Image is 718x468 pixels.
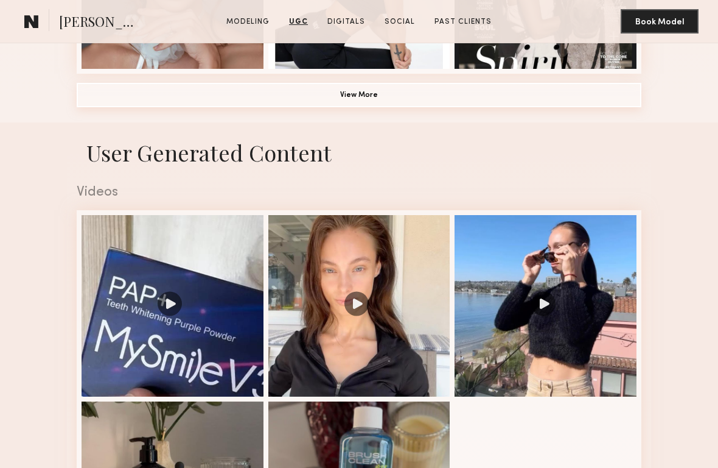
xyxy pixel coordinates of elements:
span: [PERSON_NAME] [59,12,144,34]
a: Past Clients [430,16,497,27]
a: Digitals [322,16,370,27]
h1: User Generated Content [67,137,651,167]
a: Social [380,16,420,27]
button: View More [77,83,641,107]
div: Videos [77,185,641,199]
a: UGC [284,16,313,27]
a: Modeling [221,16,274,27]
button: Book Model [621,9,699,34]
a: Book Model [621,16,699,26]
